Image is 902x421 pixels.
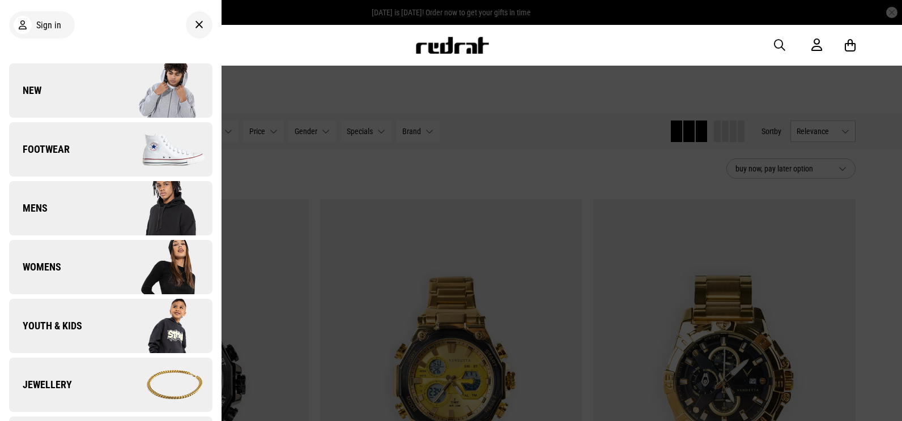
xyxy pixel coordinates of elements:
[110,180,212,237] img: Company
[9,63,212,118] a: New Company
[9,358,212,412] a: Jewellery Company
[9,143,70,156] span: Footwear
[110,121,212,178] img: Company
[110,356,212,413] img: Company
[110,239,212,295] img: Company
[36,20,61,31] span: Sign in
[110,62,212,119] img: Company
[415,37,490,54] img: Redrat logo
[9,260,61,274] span: Womens
[9,319,82,333] span: Youth & Kids
[9,240,212,294] a: Womens Company
[9,5,43,38] button: Open LiveChat chat widget
[9,181,212,235] a: Mens Company
[9,122,212,177] a: Footwear Company
[9,84,41,97] span: New
[9,378,72,392] span: Jewellery
[110,298,212,354] img: Company
[9,201,48,215] span: Mens
[9,299,212,353] a: Youth & Kids Company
